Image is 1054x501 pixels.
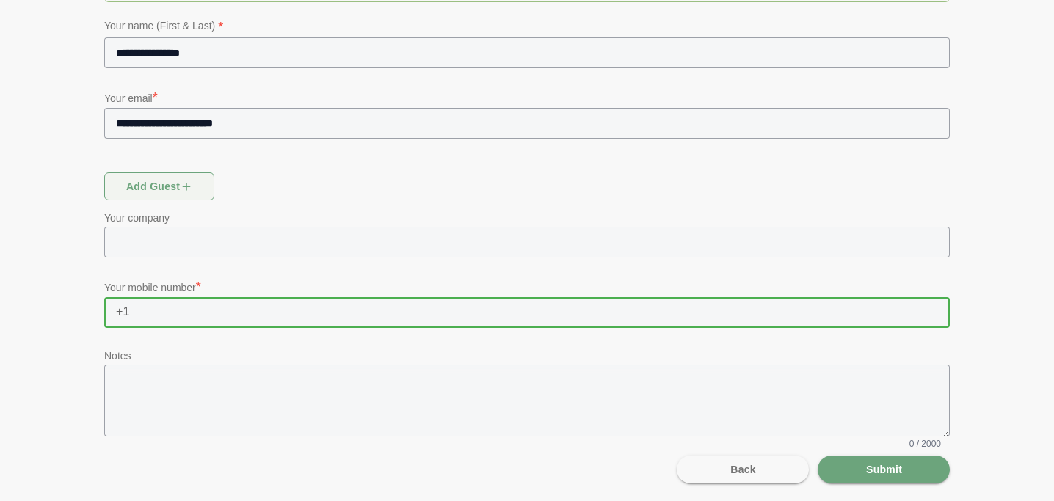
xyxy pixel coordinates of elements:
[730,456,756,483] span: Back
[909,438,941,450] span: 0 / 2000
[126,172,194,200] span: Add guest
[865,456,902,483] span: Submit
[104,209,950,227] p: Your company
[104,17,950,37] p: Your name (First & Last)
[104,87,950,108] p: Your email
[677,456,809,483] button: Back
[104,277,950,297] p: Your mobile number
[818,456,950,483] button: Submit
[104,172,214,200] button: Add guest
[104,297,130,326] span: +1
[104,347,950,365] p: Notes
